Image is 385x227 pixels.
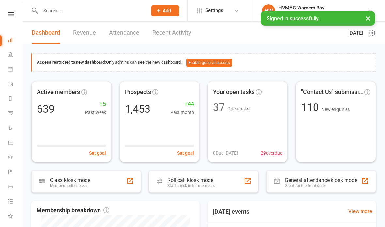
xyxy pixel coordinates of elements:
[321,107,350,112] span: New enquiries
[362,11,374,25] button: ×
[8,136,23,151] a: Product Sales
[8,77,23,92] a: Payments
[170,109,194,116] span: Past month
[301,87,363,97] span: "Contact Us" submissions
[348,29,363,37] span: [DATE]
[37,206,109,215] span: Membership breakdown
[227,106,249,111] span: Open tasks
[89,149,106,157] button: Set goal
[301,101,321,113] span: 110
[278,5,367,11] div: HVMAC Warners Bay
[50,183,90,188] div: Members self check-in
[50,177,90,183] div: Class kiosk mode
[267,15,320,22] span: Signed in successfully.
[109,22,139,44] a: Attendance
[205,3,223,18] span: Settings
[37,87,80,97] span: Active members
[32,22,60,44] a: Dashboard
[8,63,23,77] a: Calendar
[151,5,179,16] button: Add
[208,206,254,218] h3: [DATE] events
[8,92,23,107] a: Reports
[261,149,282,157] span: 29 overdue
[125,87,151,97] span: Prospects
[152,22,191,44] a: Recent Activity
[348,207,372,215] a: View more
[177,149,194,157] button: Set goal
[163,8,171,13] span: Add
[85,99,106,109] span: +5
[213,87,254,97] span: Your open tasks
[262,4,275,17] div: HW
[125,104,150,114] div: 1,453
[38,6,143,15] input: Search...
[285,177,357,183] div: General attendance kiosk mode
[285,183,357,188] div: Great for the front desk
[8,209,23,224] a: What's New
[167,183,215,188] div: Staff check-in for members
[37,60,106,65] strong: Access restricted to new dashboard:
[73,22,96,44] a: Revenue
[37,59,371,67] div: Only admins can see the new dashboard.
[213,149,238,157] span: 0 Due [DATE]
[37,104,54,114] div: 639
[85,109,106,116] span: Past week
[8,48,23,63] a: People
[186,59,232,67] button: Enable general access
[170,99,194,109] span: +44
[278,11,367,17] div: [GEOGRAPHIC_DATA] [GEOGRAPHIC_DATA]
[213,102,225,113] div: 37
[8,33,23,48] a: Dashboard
[167,177,215,183] div: Roll call kiosk mode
